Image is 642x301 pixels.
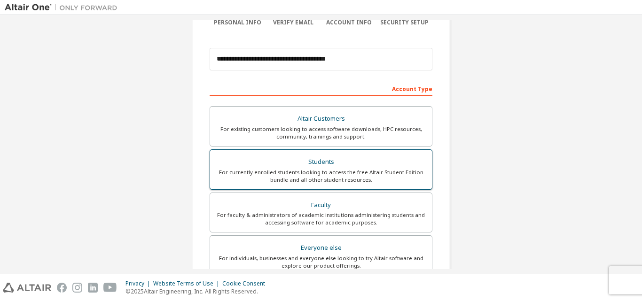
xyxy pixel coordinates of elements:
div: Students [216,155,426,169]
div: Account Info [321,19,377,26]
img: instagram.svg [72,283,82,293]
div: Security Setup [377,19,433,26]
div: For currently enrolled students looking to access the free Altair Student Edition bundle and all ... [216,169,426,184]
img: linkedin.svg [88,283,98,293]
div: Website Terms of Use [153,280,222,287]
div: Account Type [210,81,432,96]
div: Verify Email [266,19,321,26]
div: Altair Customers [216,112,426,125]
p: © 2025 Altair Engineering, Inc. All Rights Reserved. [125,287,271,295]
div: Cookie Consent [222,280,271,287]
div: For faculty & administrators of academic institutions administering students and accessing softwa... [216,211,426,226]
img: altair_logo.svg [3,283,51,293]
div: Everyone else [216,241,426,255]
img: Altair One [5,3,122,12]
img: youtube.svg [103,283,117,293]
img: facebook.svg [57,283,67,293]
div: For existing customers looking to access software downloads, HPC resources, community, trainings ... [216,125,426,140]
div: For individuals, businesses and everyone else looking to try Altair software and explore our prod... [216,255,426,270]
div: Personal Info [210,19,266,26]
div: Faculty [216,199,426,212]
div: Privacy [125,280,153,287]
